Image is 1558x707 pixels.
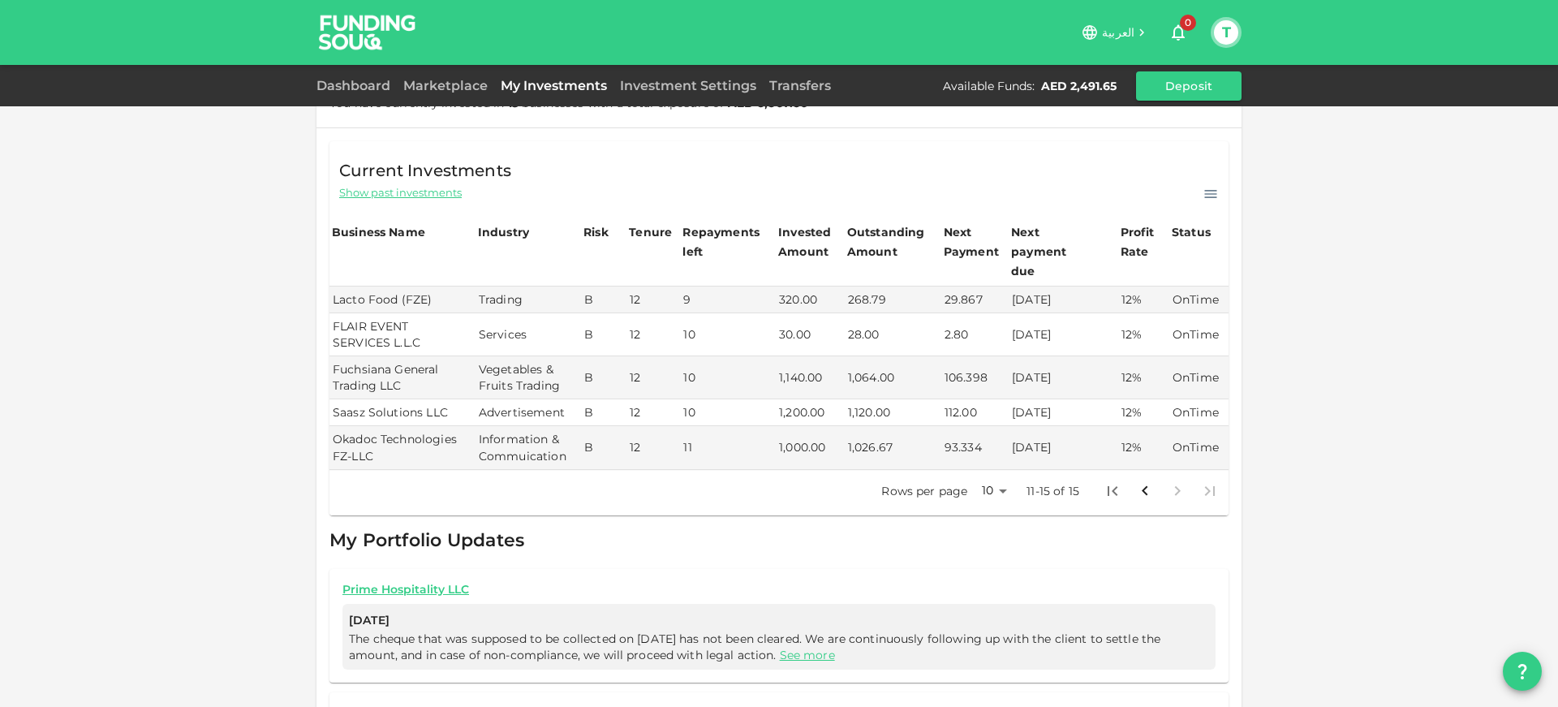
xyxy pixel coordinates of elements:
td: B [581,287,626,313]
a: Investment Settings [613,78,763,93]
div: AED 2,491.65 [1041,78,1117,94]
td: B [581,313,626,356]
div: Status [1172,222,1212,242]
a: My Investments [494,78,613,93]
span: The cheque that was supposed to be collected on [DATE] has not been cleared. We are continuously ... [349,632,1160,662]
div: Repayments left [682,222,764,261]
td: OnTime [1169,287,1229,313]
td: 320.00 [776,287,845,313]
button: Go to first page [1096,475,1129,507]
td: 11 [680,426,776,469]
a: See more [780,648,835,662]
div: Business Name [332,222,425,242]
div: 10 [974,479,1013,502]
td: [DATE] [1009,399,1118,426]
td: 12% [1118,287,1169,313]
td: 9 [680,287,776,313]
td: OnTime [1169,426,1229,469]
td: Lacto Food (FZE) [329,287,476,313]
td: Advertisement [476,399,581,426]
td: 12 [626,399,680,426]
td: 1,064.00 [845,356,941,399]
span: [DATE] [349,610,1209,631]
td: Vegetables & Fruits Trading [476,356,581,399]
div: Outstanding Amount [847,222,928,261]
button: 0 [1162,16,1194,49]
td: [DATE] [1009,426,1118,469]
div: Next payment due [1011,222,1092,281]
div: Risk [583,222,616,242]
span: Current Investments [339,157,511,183]
td: 106.398 [941,356,1009,399]
td: B [581,356,626,399]
td: 112.00 [941,399,1009,426]
button: Go to previous page [1129,475,1161,507]
span: My Portfolio Updates [329,529,524,551]
td: OnTime [1169,313,1229,356]
td: 29.867 [941,287,1009,313]
td: FLAIR EVENT SERVICES L.L.C [329,313,476,356]
td: [DATE] [1009,287,1118,313]
td: 2.80 [941,313,1009,356]
td: [DATE] [1009,313,1118,356]
div: Invested Amount [778,222,842,261]
p: 11-15 of 15 [1026,483,1079,499]
td: 10 [680,399,776,426]
button: Deposit [1136,71,1242,101]
td: 12 [626,356,680,399]
span: العربية [1102,25,1134,40]
td: 1,200.00 [776,399,845,426]
div: Tenure [629,222,672,242]
td: 1,120.00 [845,399,941,426]
td: 12 [626,313,680,356]
td: 10 [680,313,776,356]
td: 12% [1118,399,1169,426]
td: Fuchsiana General Trading LLC [329,356,476,399]
div: Available Funds : [943,78,1035,94]
td: Saasz Solutions LLC [329,399,476,426]
a: Transfers [763,78,837,93]
td: Okadoc Technologies FZ-LLC [329,426,476,469]
td: [DATE] [1009,356,1118,399]
td: 12% [1118,356,1169,399]
a: Prime Hospitality LLC [342,582,1216,597]
td: Trading [476,287,581,313]
td: OnTime [1169,356,1229,399]
div: Profit Rate [1121,222,1167,261]
td: 268.79 [845,287,941,313]
div: Next Payment [944,222,1006,261]
td: 12% [1118,313,1169,356]
td: 12 [626,426,680,469]
a: Dashboard [316,78,397,93]
td: 1,140.00 [776,356,845,399]
span: 0 [1180,15,1196,31]
td: B [581,426,626,469]
td: Information & Commuication [476,426,581,469]
td: 28.00 [845,313,941,356]
td: 12 [626,287,680,313]
p: Rows per page [881,483,967,499]
td: Services [476,313,581,356]
td: 93.334 [941,426,1009,469]
span: Show past investments [339,185,462,200]
td: 12% [1118,426,1169,469]
button: question [1503,652,1542,691]
td: 1,026.67 [845,426,941,469]
td: B [581,399,626,426]
td: 10 [680,356,776,399]
div: Industry [478,222,529,242]
button: T [1214,20,1238,45]
a: Marketplace [397,78,494,93]
td: OnTime [1169,399,1229,426]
